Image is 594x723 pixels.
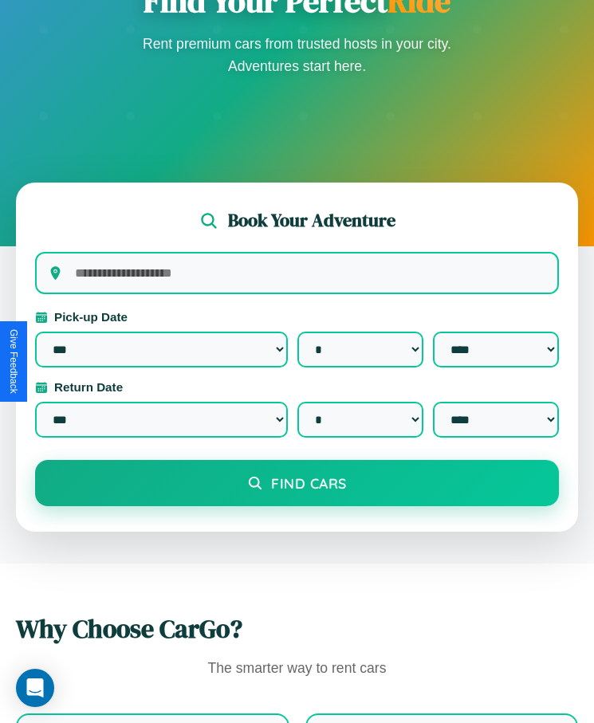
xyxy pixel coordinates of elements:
[138,33,457,77] p: Rent premium cars from trusted hosts in your city. Adventures start here.
[16,669,54,707] div: Open Intercom Messenger
[8,329,19,394] div: Give Feedback
[16,656,578,682] p: The smarter way to rent cars
[35,380,559,394] label: Return Date
[35,310,559,324] label: Pick-up Date
[16,611,578,646] h2: Why Choose CarGo?
[228,208,395,233] h2: Book Your Adventure
[35,460,559,506] button: Find Cars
